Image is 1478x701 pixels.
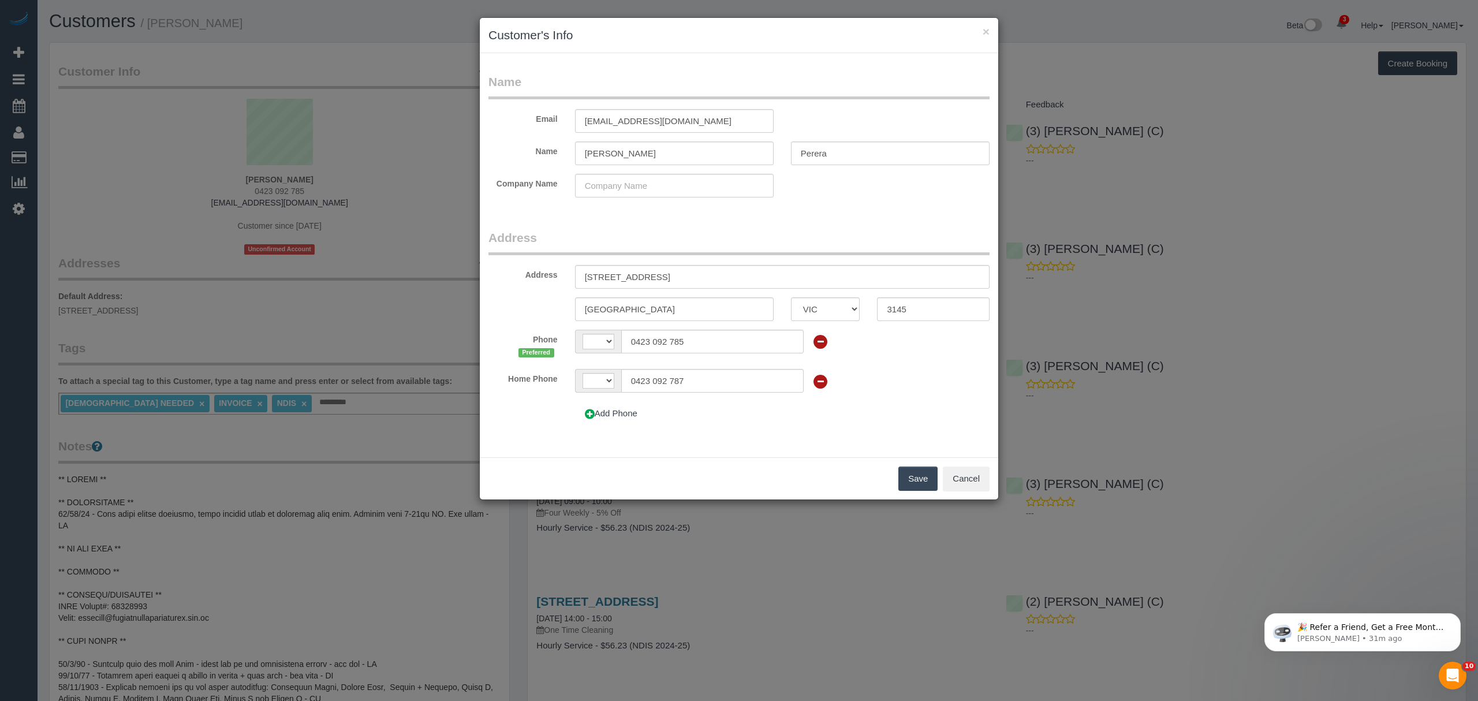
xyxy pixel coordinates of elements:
label: Name [480,141,566,157]
input: Last Name [791,141,990,165]
label: Address [480,265,566,281]
legend: Address [488,229,990,255]
input: Phone [621,330,804,353]
button: Cancel [943,467,990,491]
input: First Name [575,141,774,165]
button: Add Phone [575,401,647,426]
iframe: Intercom notifications message [1247,589,1478,670]
span: 10 [1462,662,1476,671]
label: Home Phone [480,369,566,385]
input: City [575,297,774,321]
input: Zip Code [877,297,990,321]
button: × [983,25,990,38]
label: Phone [480,330,566,360]
span: Preferred [518,348,554,357]
label: Email [480,109,566,125]
sui-modal: Customer's Info [480,18,998,499]
iframe: Intercom live chat [1439,662,1466,689]
label: Company Name [480,174,566,189]
button: Save [898,467,938,491]
input: Phone [621,369,804,393]
input: Company Name [575,174,774,197]
h3: Customer's Info [488,27,990,44]
legend: Name [488,73,990,99]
